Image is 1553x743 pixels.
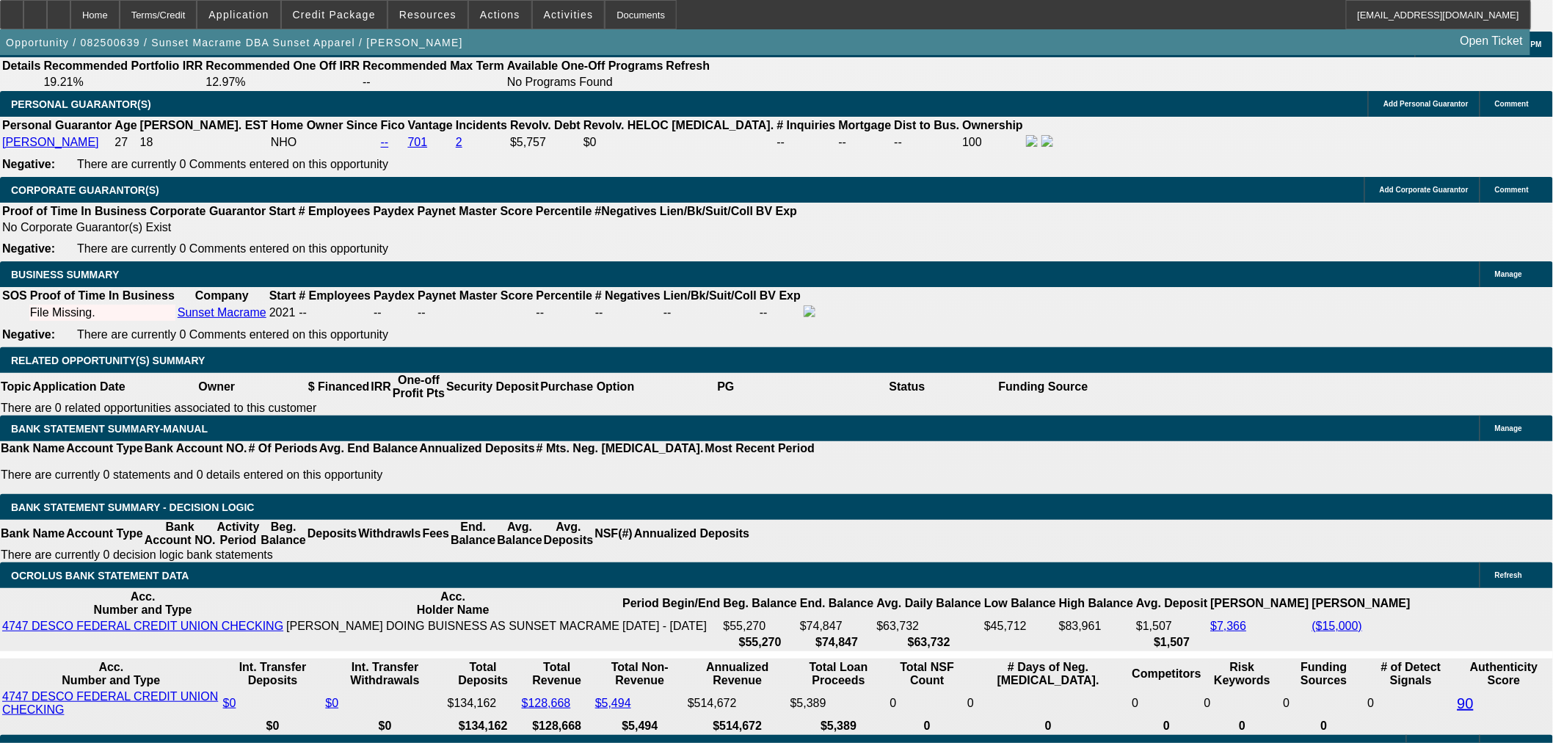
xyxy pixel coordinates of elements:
[983,619,1057,634] td: $45,712
[285,619,620,634] td: [PERSON_NAME] DOING BUISNESS AS SUNSET MACRAME
[469,1,531,29] button: Actions
[838,134,892,151] td: --
[150,205,266,217] b: Corporate Guarantor
[622,619,721,634] td: [DATE] - [DATE]
[1455,29,1529,54] a: Open Ticket
[890,660,966,688] th: Sum of the Total NSF Count and Total Overdraft Fee Count from Ocrolus
[799,619,874,634] td: $74,847
[663,289,757,302] b: Lien/Bk/Suit/Coll
[77,242,388,255] span: There are currently 0 Comments entered on this opportunity
[723,635,798,650] th: $55,270
[895,119,960,131] b: Dist to Bus.
[804,305,815,317] img: facebook-icon.png
[6,37,463,48] span: Opportunity / 082500639 / Sunset Macrame DBA Sunset Apparel / [PERSON_NAME]
[324,660,445,688] th: Int. Transfer Withdrawals
[1282,660,1365,688] th: Funding Sources
[510,119,581,131] b: Revolv. Debt
[144,441,248,456] th: Bank Account NO.
[269,305,297,321] td: 2021
[539,373,635,401] th: Purchase Option
[381,136,389,148] a: --
[1041,135,1053,147] img: linkedin-icon.png
[839,119,892,131] b: Mortgage
[537,306,592,319] div: --
[1135,590,1208,617] th: Avg. Deposit
[197,1,280,29] button: Application
[392,373,445,401] th: One-off Profit Pts
[362,59,505,73] th: Recommended Max Term
[65,520,144,548] th: Account Type
[890,689,966,717] td: 0
[270,134,379,151] td: NHO
[445,373,539,401] th: Security Deposit
[660,205,753,217] b: Lien/Bk/Suit/Coll
[776,119,835,131] b: # Inquiries
[11,501,255,513] span: Bank Statement Summary - Decision Logic
[533,1,605,29] button: Activities
[293,9,376,21] span: Credit Package
[1210,590,1310,617] th: [PERSON_NAME]
[447,689,520,717] td: $134,162
[967,719,1130,733] th: 0
[222,719,324,733] th: $0
[114,134,137,151] td: 27
[496,520,542,548] th: Avg. Balance
[178,306,266,319] a: Sunset Macrame
[1,289,28,303] th: SOS
[790,719,888,733] th: $5,389
[370,373,392,401] th: IRR
[536,441,705,456] th: # Mts. Neg. [MEDICAL_DATA].
[222,660,324,688] th: Int. Transfer Deposits
[1,660,221,688] th: Acc. Number and Type
[890,719,966,733] th: 0
[357,520,421,548] th: Withdrawls
[1495,100,1529,108] span: Comment
[663,305,757,321] td: --
[1367,660,1455,688] th: # of Detect Signals
[544,9,594,21] span: Activities
[144,520,217,548] th: Bank Account NO.
[205,59,360,73] th: Recommended One Off IRR
[1058,619,1134,634] td: $83,961
[307,520,358,548] th: Deposits
[961,134,1024,151] td: 100
[1495,571,1522,579] span: Refresh
[29,289,175,303] th: Proof of Time In Business
[126,373,308,401] th: Owner
[536,205,592,217] b: Percentile
[65,441,144,456] th: Account Type
[1458,695,1474,711] a: 90
[362,75,505,90] td: --
[876,619,983,634] td: $63,732
[2,119,112,131] b: Personal Guarantor
[11,423,208,435] span: BANK STATEMENT SUMMARY-MANUAL
[217,520,261,548] th: Activity Period
[260,520,306,548] th: Beg. Balance
[723,619,798,634] td: $55,270
[1282,719,1365,733] th: 0
[285,590,620,617] th: Acc. Holder Name
[1135,635,1208,650] th: $1,507
[324,719,445,733] th: $0
[666,59,711,73] th: Refresh
[537,289,592,302] b: Percentile
[967,660,1130,688] th: # Days of Neg. [MEDICAL_DATA].
[1132,660,1202,688] th: Competitors
[594,719,685,733] th: $5,494
[1367,689,1455,717] td: 0
[894,134,961,151] td: --
[1,59,41,73] th: Details
[1312,620,1363,632] a: ($15,000)
[248,441,319,456] th: # Of Periods
[998,373,1089,401] th: Funding Source
[408,136,428,148] a: 701
[687,719,788,733] th: $514,672
[447,719,520,733] th: $134,162
[687,660,788,688] th: Annualized Revenue
[2,158,55,170] b: Negative:
[790,660,888,688] th: Total Loan Proceeds
[114,119,137,131] b: Age
[595,697,631,709] a: $5,494
[1204,689,1281,717] td: 0
[43,75,203,90] td: 19.21%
